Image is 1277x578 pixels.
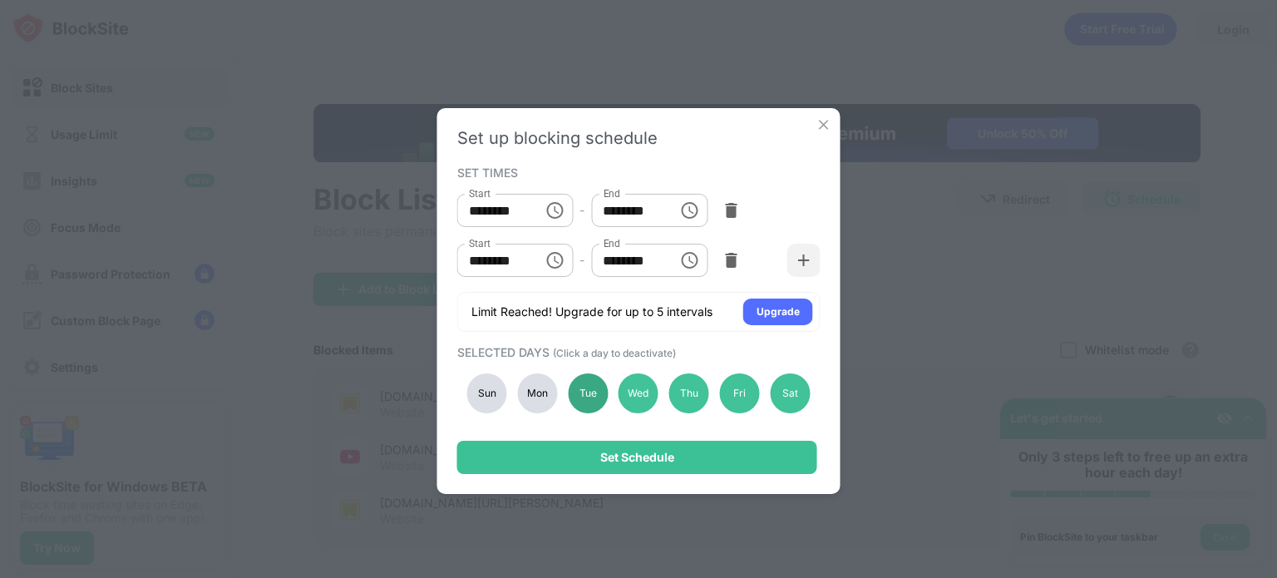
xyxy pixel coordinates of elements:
[669,373,709,413] div: Thu
[619,373,658,413] div: Wed
[457,165,816,179] div: SET TIMES
[467,373,507,413] div: Sun
[720,373,760,413] div: Fri
[757,304,800,320] div: Upgrade
[457,345,816,359] div: SELECTED DAYS
[469,236,491,250] label: Start
[538,194,571,227] button: Choose time, selected time is 8:00 AM
[469,186,491,200] label: Start
[538,244,571,277] button: Choose time, selected time is 1:30 PM
[600,451,674,464] div: Set Schedule
[770,373,810,413] div: Sat
[579,201,584,220] div: -
[603,186,620,200] label: End
[673,244,706,277] button: Choose time, selected time is 6:30 PM
[673,194,706,227] button: Choose time, selected time is 11:30 AM
[603,236,620,250] label: End
[517,373,557,413] div: Mon
[579,251,584,269] div: -
[568,373,608,413] div: Tue
[471,304,712,320] div: Limit Reached! Upgrade for up to 5 intervals
[816,116,832,133] img: x-button.svg
[457,128,821,148] div: Set up blocking schedule
[553,347,676,359] span: (Click a day to deactivate)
